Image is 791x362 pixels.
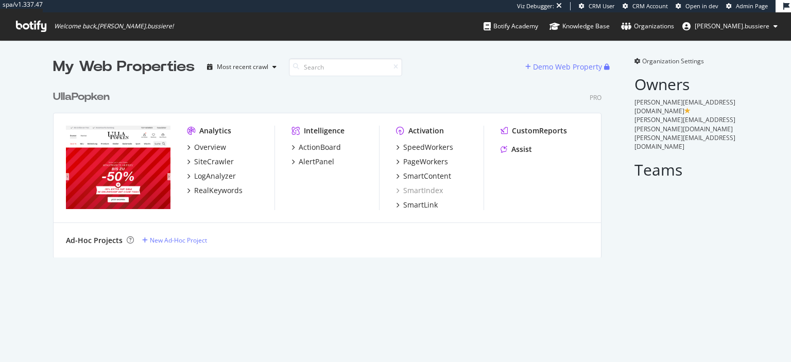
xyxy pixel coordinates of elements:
a: SpeedWorkers [396,142,453,152]
div: PageWorkers [403,157,448,167]
a: RealKeywords [187,185,243,196]
div: Analytics [199,126,231,136]
div: Organizations [621,21,674,31]
a: CRM User [579,2,615,10]
a: Overview [187,142,226,152]
a: Knowledge Base [549,12,610,40]
a: Assist [501,144,532,154]
a: Demo Web Property [525,62,604,71]
button: [PERSON_NAME].bussiere [674,18,786,35]
span: [PERSON_NAME][EMAIL_ADDRESS][DOMAIN_NAME] [634,133,735,151]
div: Activation [408,126,444,136]
div: ActionBoard [299,142,341,152]
div: Ad-Hoc Projects [66,235,123,246]
span: [PERSON_NAME][EMAIL_ADDRESS][DOMAIN_NAME] [634,98,735,115]
span: Organization Settings [642,57,704,65]
span: Admin Page [736,2,768,10]
div: Overview [194,142,226,152]
a: SmartContent [396,171,451,181]
div: LogAnalyzer [194,171,236,181]
a: New Ad-Hoc Project [142,236,207,245]
div: New Ad-Hoc Project [150,236,207,245]
span: CRM User [589,2,615,10]
span: benjamin.bussiere [695,22,769,30]
div: Viz Debugger: [517,2,554,10]
button: Most recent crawl [203,59,281,75]
div: Knowledge Base [549,21,610,31]
div: SpeedWorkers [403,142,453,152]
div: Most recent crawl [217,64,268,70]
a: UllaPopken [53,90,114,105]
div: UllaPopken [53,90,110,105]
a: LogAnalyzer [187,171,236,181]
input: Search [289,58,402,76]
a: ActionBoard [291,142,341,152]
a: AlertPanel [291,157,334,167]
a: SmartIndex [396,185,443,196]
span: Open in dev [685,2,718,10]
a: CRM Account [623,2,668,10]
div: RealKeywords [194,185,243,196]
a: Admin Page [726,2,768,10]
div: Demo Web Property [533,62,602,72]
div: grid [53,77,610,257]
span: Welcome back, [PERSON_NAME].bussiere ! [54,22,174,30]
h2: Teams [634,161,738,178]
a: SmartLink [396,200,438,210]
div: SiteCrawler [194,157,234,167]
div: Pro [590,93,601,102]
h2: Owners [634,76,738,93]
div: AlertPanel [299,157,334,167]
a: Organizations [621,12,674,40]
div: Botify Academy [484,21,538,31]
div: SmartContent [403,171,451,181]
a: Open in dev [676,2,718,10]
button: Demo Web Property [525,59,604,75]
img: ullapopken.de [66,126,170,209]
div: SmartLink [403,200,438,210]
a: Botify Academy [484,12,538,40]
a: PageWorkers [396,157,448,167]
div: My Web Properties [53,57,195,77]
div: Assist [511,144,532,154]
div: Intelligence [304,126,345,136]
div: CustomReports [512,126,567,136]
span: [PERSON_NAME][EMAIL_ADDRESS][PERSON_NAME][DOMAIN_NAME] [634,115,735,133]
a: CustomReports [501,126,567,136]
span: CRM Account [632,2,668,10]
a: SiteCrawler [187,157,234,167]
